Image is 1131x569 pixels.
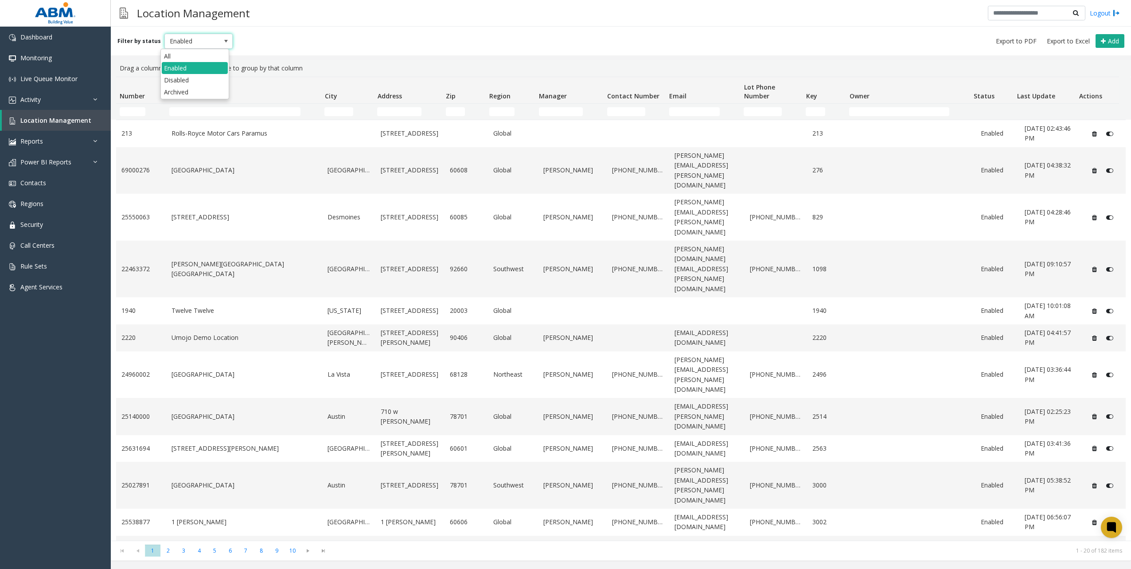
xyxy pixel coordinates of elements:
[172,517,317,527] a: 1 [PERSON_NAME]
[543,212,601,222] a: [PERSON_NAME]
[1025,207,1076,227] a: [DATE] 04:28:46 PM
[675,401,739,431] a: [EMAIL_ADDRESS][PERSON_NAME][DOMAIN_NAME]
[442,104,486,120] td: Zip Filter
[20,262,47,270] span: Rule Sets
[172,212,317,222] a: [STREET_ADDRESS]
[9,97,16,104] img: 'icon'
[1087,515,1101,530] button: Delete
[121,264,161,274] a: 22463372
[802,104,846,120] td: Key Filter
[981,306,1014,316] a: Enabled
[9,242,16,249] img: 'icon'
[1025,124,1071,142] span: [DATE] 02:43:46 PM
[1047,37,1090,46] span: Export to Excel
[1017,92,1055,100] span: Last Update
[981,212,1014,222] a: Enabled
[317,547,329,554] span: Go to the last page
[675,328,739,348] a: [EMAIL_ADDRESS][DOMAIN_NAME]
[172,306,317,316] a: Twelve Twelve
[812,129,846,138] a: 213
[450,264,483,274] a: 92660
[1025,160,1076,180] a: [DATE] 04:38:32 PM
[675,355,739,395] a: [PERSON_NAME][EMAIL_ADDRESS][PERSON_NAME][DOMAIN_NAME]
[20,220,43,229] span: Security
[750,370,802,379] a: [PHONE_NUMBER]
[328,264,370,274] a: [GEOGRAPHIC_DATA]
[612,165,664,175] a: [PHONE_NUMBER]
[450,480,483,490] a: 78701
[172,333,317,343] a: Umojo Demo Location
[543,412,601,421] a: [PERSON_NAME]
[145,545,160,557] span: Page 1
[172,480,317,490] a: [GEOGRAPHIC_DATA]
[117,37,161,45] label: Filter by status
[1025,328,1076,348] a: [DATE] 04:41:57 PM
[20,74,78,83] span: Live Queue Monitor
[1087,262,1101,276] button: Delete
[9,180,16,187] img: 'icon'
[9,284,16,291] img: 'icon'
[162,62,228,74] li: Enabled
[970,77,1014,104] th: Status
[450,444,483,453] a: 60601
[1087,304,1101,318] button: Delete
[20,95,41,104] span: Activity
[9,138,16,145] img: 'icon'
[493,412,533,421] a: Global
[744,83,775,100] span: Lot Phone Number
[450,333,483,343] a: 90406
[812,480,846,490] a: 3000
[169,107,300,116] input: Name Filter
[612,264,664,274] a: [PHONE_NUMBER]
[20,116,91,125] span: Location Management
[493,480,533,490] a: Southwest
[543,480,601,490] a: [PERSON_NAME]
[172,259,317,279] a: [PERSON_NAME][GEOGRAPHIC_DATA] [GEOGRAPHIC_DATA]
[9,201,16,208] img: 'icon'
[120,92,145,100] span: Number
[1101,409,1118,424] button: Disable
[1087,331,1101,345] button: Delete
[493,212,533,222] a: Global
[1025,259,1076,279] a: [DATE] 09:10:57 PM
[1090,8,1120,18] a: Logout
[612,444,664,453] a: [PHONE_NUMBER]
[1025,439,1071,457] span: [DATE] 03:41:36 PM
[1025,365,1076,385] a: [DATE] 03:36:44 PM
[1043,35,1093,47] button: Export to Excel
[850,92,870,100] span: Owner
[1025,301,1076,321] a: [DATE] 10:01:08 AM
[450,306,483,316] a: 20003
[377,107,421,116] input: Address Filter
[669,92,686,100] span: Email
[493,306,533,316] a: Global
[1025,328,1071,347] span: [DATE] 04:41:57 PM
[812,444,846,453] a: 2563
[1108,37,1119,45] span: Add
[172,444,317,453] a: [STREET_ADDRESS][PERSON_NAME]
[116,104,166,120] td: Number Filter
[1101,304,1118,318] button: Disable
[981,480,1014,490] a: Enabled
[675,465,739,505] a: [PERSON_NAME][EMAIL_ADDRESS][PERSON_NAME][DOMAIN_NAME]
[1025,439,1076,459] a: [DATE] 03:41:36 PM
[381,407,439,427] a: 710 w [PERSON_NAME]
[1087,441,1101,456] button: Delete
[543,517,601,527] a: [PERSON_NAME]
[981,264,1014,274] a: Enabled
[1076,77,1119,104] th: Actions
[238,545,253,557] span: Page 7
[450,412,483,421] a: 78701
[1025,260,1071,278] span: [DATE] 09:10:57 PM
[740,104,802,120] td: Lot Phone Number Filter
[675,539,739,569] a: [PERSON_NAME][EMAIL_ADDRESS][DOMAIN_NAME]
[539,92,567,100] span: Manager
[9,159,16,166] img: 'icon'
[328,517,370,527] a: [GEOGRAPHIC_DATA]
[328,370,370,379] a: La Vista
[162,50,228,62] li: All
[316,545,331,557] span: Go to the last page
[121,306,161,316] a: 1940
[20,179,46,187] span: Contacts
[1025,513,1071,531] span: [DATE] 06:56:07 PM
